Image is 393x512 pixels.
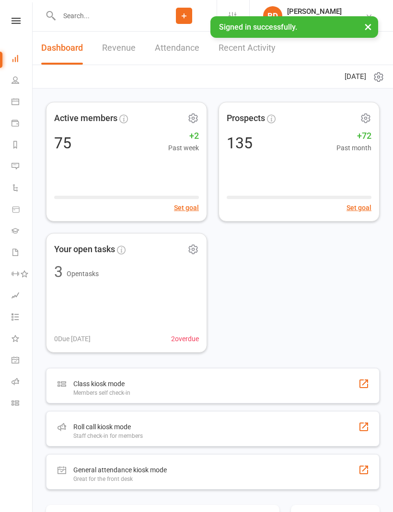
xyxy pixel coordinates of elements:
div: Great for the front desk [73,476,167,482]
a: Revenue [102,32,136,65]
div: General attendance kiosk mode [73,464,167,476]
div: Unity BJJ [287,16,342,24]
button: Set goal [174,202,199,213]
a: Dashboard [12,49,33,70]
div: BD [263,6,282,25]
a: Reports [12,135,33,156]
a: Attendance [155,32,199,65]
button: × [359,16,377,37]
div: Class kiosk mode [73,378,130,390]
span: Prospects [227,111,265,125]
a: What's New [12,329,33,350]
a: Roll call kiosk mode [12,372,33,393]
a: Class kiosk mode [12,393,33,415]
span: Your open tasks [54,243,115,256]
span: 2 overdue [171,334,199,344]
span: [DATE] [345,71,366,82]
span: Open tasks [67,270,99,278]
div: Members self check-in [73,390,130,396]
a: People [12,70,33,92]
a: Calendar [12,92,33,113]
a: General attendance kiosk mode [12,350,33,372]
span: Signed in successfully. [219,22,297,32]
input: Search... [56,9,151,22]
button: Set goal [347,202,371,213]
a: Product Sales [12,200,33,221]
div: [PERSON_NAME] [287,7,342,16]
div: Staff check-in for members [73,433,143,439]
a: Recent Activity [219,32,276,65]
span: Active members [54,111,117,125]
span: Past week [168,143,199,153]
span: +2 [168,129,199,143]
a: Dashboard [41,32,83,65]
div: 3 [54,264,63,279]
span: +72 [336,129,371,143]
a: Payments [12,113,33,135]
span: Past month [336,143,371,153]
span: 0 Due [DATE] [54,334,91,344]
div: 135 [227,135,253,151]
div: Roll call kiosk mode [73,421,143,433]
div: 75 [54,135,71,151]
a: Assessments [12,286,33,307]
